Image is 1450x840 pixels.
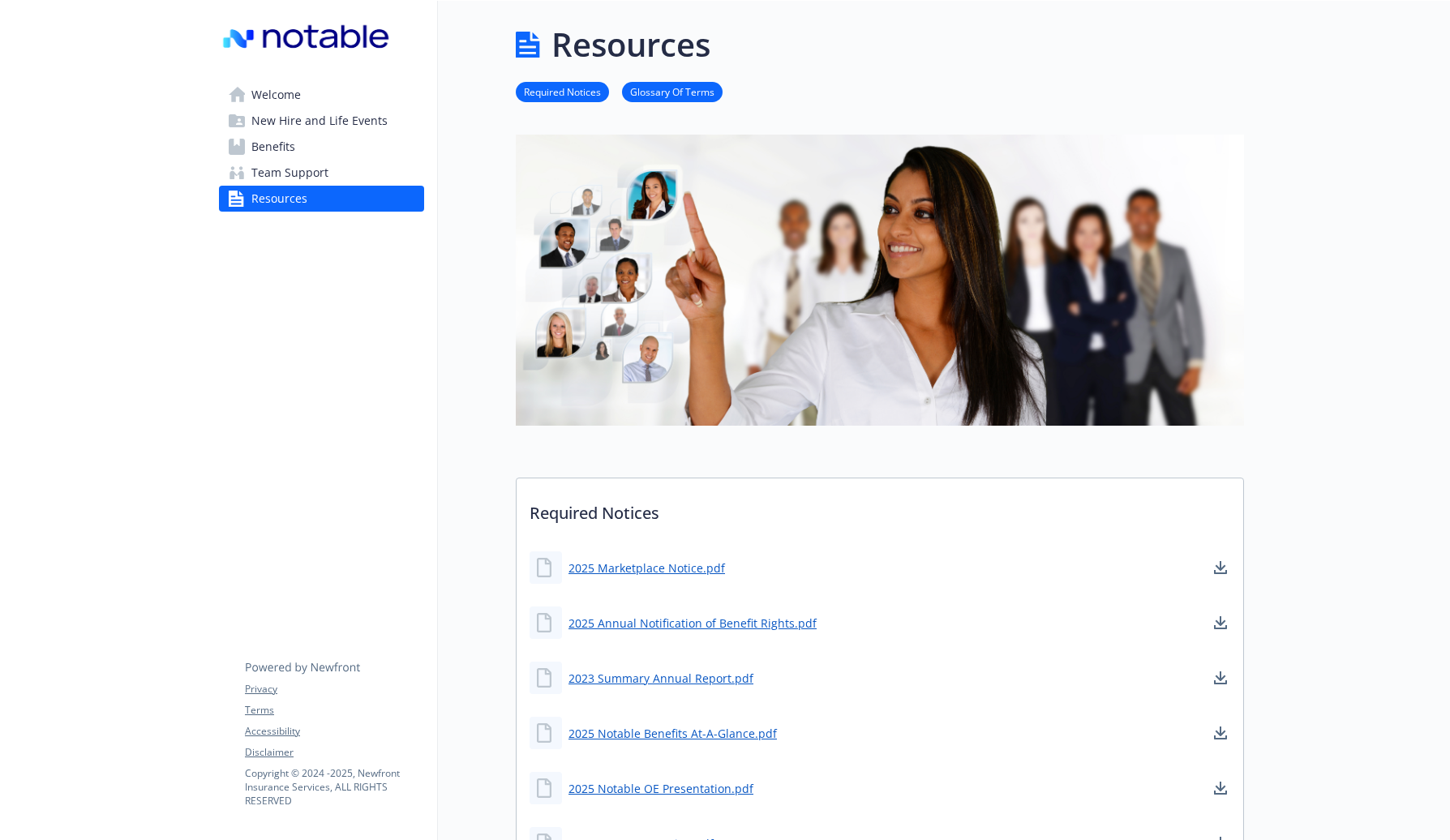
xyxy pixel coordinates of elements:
[551,20,710,69] h1: Resources
[1211,778,1230,798] a: download document
[251,186,307,212] span: Resources
[568,780,753,797] a: 2025 Notable OE Presentation.pdf
[517,478,1243,538] p: Required Notices
[1211,613,1230,632] a: download document
[568,615,817,632] a: 2025 Annual Notification of Benefit Rights.pdf
[1211,668,1230,688] a: download document
[251,82,301,108] span: Welcome
[622,84,723,99] a: Glossary Of Terms
[245,766,423,808] p: Copyright © 2024 - 2025 , Newfront Insurance Services, ALL RIGHTS RESERVED
[219,186,424,212] a: Resources
[219,134,424,160] a: Benefits
[568,670,753,687] a: 2023 Summary Annual Report.pdf
[516,135,1244,426] img: resources page banner
[1211,558,1230,577] a: download document
[245,703,423,718] a: Terms
[245,745,423,760] a: Disclaimer
[251,134,295,160] span: Benefits
[245,724,423,739] a: Accessibility
[251,108,388,134] span: New Hire and Life Events
[568,559,725,576] a: 2025 Marketplace Notice.pdf
[1211,723,1230,743] a: download document
[251,160,328,186] span: Team Support
[219,108,424,134] a: New Hire and Life Events
[245,682,423,696] a: Privacy
[516,84,609,99] a: Required Notices
[568,725,777,742] a: 2025 Notable Benefits At-A-Glance.pdf
[219,160,424,186] a: Team Support
[219,82,424,108] a: Welcome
